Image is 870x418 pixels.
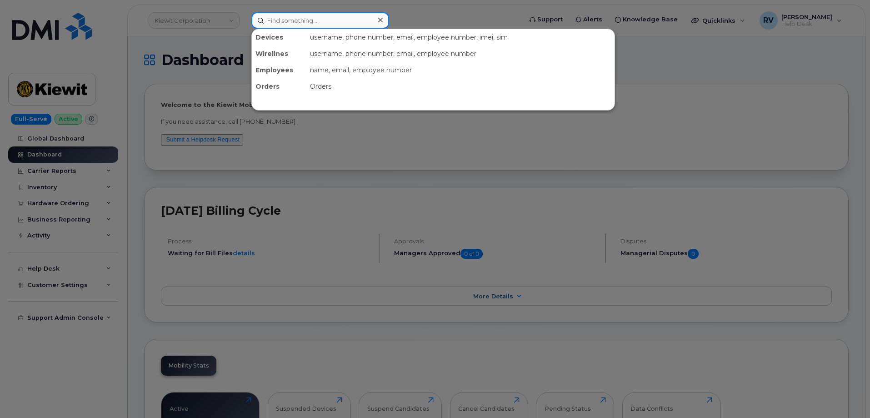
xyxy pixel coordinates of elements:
div: Devices [252,29,306,45]
div: username, phone number, email, employee number [306,45,615,62]
div: username, phone number, email, employee number, imei, sim [306,29,615,45]
div: Wirelines [252,45,306,62]
div: Employees [252,62,306,78]
div: Orders [252,78,306,95]
div: name, email, employee number [306,62,615,78]
div: Orders [306,78,615,95]
iframe: Messenger Launcher [830,378,863,411]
